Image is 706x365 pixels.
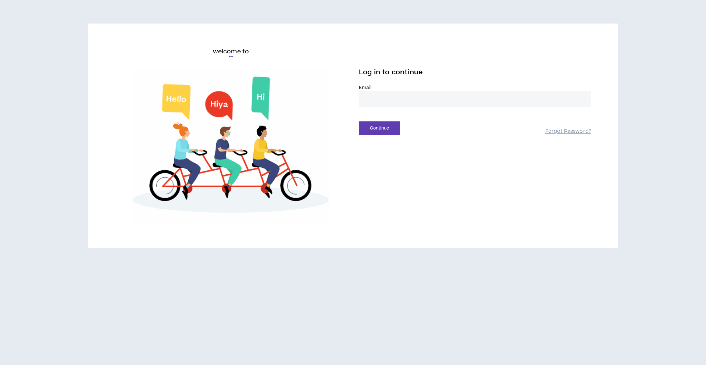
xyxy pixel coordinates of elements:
[115,68,347,224] img: Welcome to Wripple
[359,121,400,135] button: Continue
[359,68,423,77] span: Log in to continue
[545,128,591,135] a: Forgot Password?
[359,84,591,91] label: Email
[213,47,249,56] h6: welcome to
